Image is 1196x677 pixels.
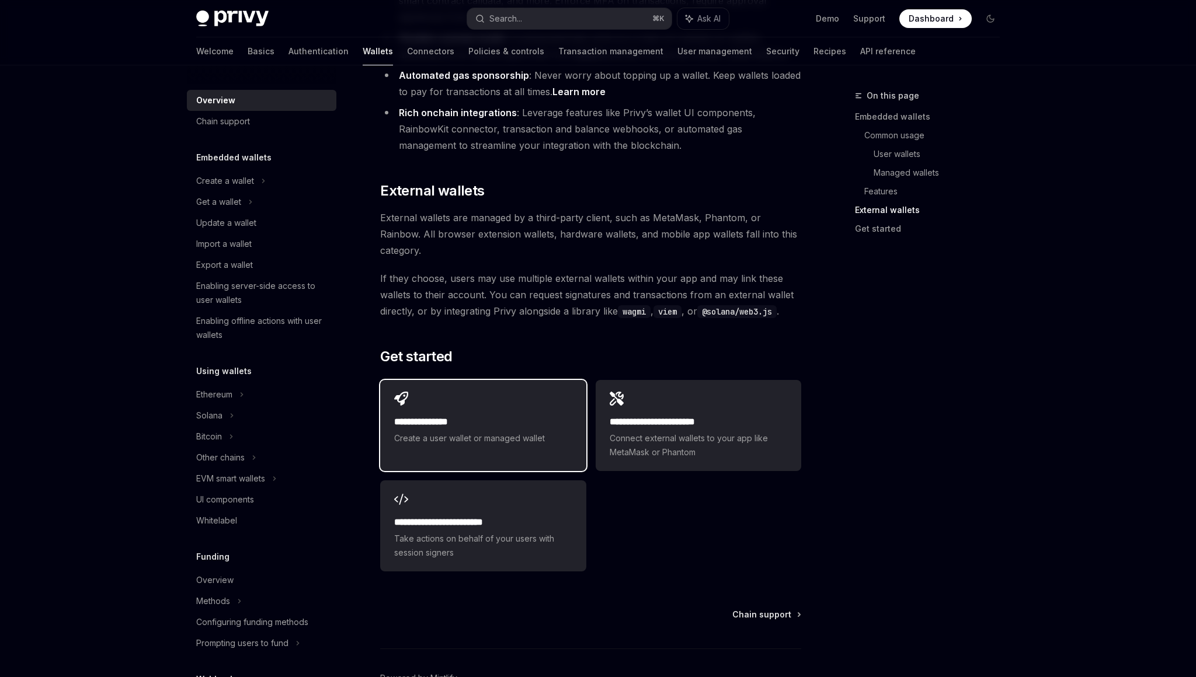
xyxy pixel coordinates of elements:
[652,14,665,23] span: ⌘ K
[196,114,250,128] div: Chain support
[380,67,801,100] li: : Never worry about topping up a wallet. Keep wallets loaded to pay for transactions at all times.
[196,493,254,507] div: UI components
[196,636,288,650] div: Prompting users to fund
[394,431,572,445] span: Create a user wallet or managed wallet
[853,13,885,25] a: Support
[196,151,272,165] h5: Embedded wallets
[468,37,544,65] a: Policies & controls
[489,12,522,26] div: Search...
[816,13,839,25] a: Demo
[864,126,1009,145] a: Common usage
[196,11,269,27] img: dark logo
[558,37,663,65] a: Transaction management
[187,90,336,111] a: Overview
[981,9,1000,28] button: Toggle dark mode
[187,275,336,310] a: Enabling server-side access to user wallets
[196,216,256,230] div: Update a wallet
[363,37,393,65] a: Wallets
[187,212,336,233] a: Update a wallet
[196,615,308,629] div: Configuring funding methods
[187,254,336,275] a: Export a wallet
[196,93,235,107] div: Overview
[618,305,651,318] code: wagmi
[855,201,1009,219] a: External wallets
[196,573,234,587] div: Overview
[196,237,252,251] div: Import a wallet
[380,182,484,200] span: External wallets
[394,532,572,560] span: Take actions on behalf of your users with session signers
[196,279,329,307] div: Enabling server-side access to user wallets
[196,514,237,528] div: Whitelabel
[867,89,919,103] span: On this page
[467,8,672,29] button: Search...⌘K
[653,305,682,318] code: viem
[196,430,222,444] div: Bitcoin
[196,258,253,272] div: Export a wallet
[288,37,349,65] a: Authentication
[380,210,801,259] span: External wallets are managed by a third-party client, such as MetaMask, Phantom, or Rainbow. All ...
[874,145,1009,163] a: User wallets
[899,9,972,28] a: Dashboard
[187,510,336,531] a: Whitelabel
[855,219,1009,238] a: Get started
[380,104,801,153] li: : Leverage features like Privy’s wallet UI components, RainbowKit connector, transaction and bala...
[874,163,1009,182] a: Managed wallets
[196,409,222,423] div: Solana
[196,388,232,402] div: Ethereum
[677,37,752,65] a: User management
[766,37,799,65] a: Security
[407,37,454,65] a: Connectors
[187,570,336,591] a: Overview
[196,594,230,608] div: Methods
[864,182,1009,201] a: Features
[187,111,336,132] a: Chain support
[196,37,234,65] a: Welcome
[196,195,241,209] div: Get a wallet
[196,314,329,342] div: Enabling offline actions with user wallets
[196,451,245,465] div: Other chains
[855,107,1009,126] a: Embedded wallets
[196,174,254,188] div: Create a wallet
[380,347,452,366] span: Get started
[399,69,529,81] strong: Automated gas sponsorship
[697,305,777,318] code: @solana/web3.js
[187,489,336,510] a: UI components
[196,364,252,378] h5: Using wallets
[813,37,846,65] a: Recipes
[732,609,800,620] a: Chain support
[909,13,954,25] span: Dashboard
[732,609,791,620] span: Chain support
[697,13,721,25] span: Ask AI
[187,233,336,254] a: Import a wallet
[860,37,916,65] a: API reference
[196,550,230,564] h5: Funding
[187,310,336,346] a: Enabling offline actions with user wallets
[552,86,606,98] a: Learn more
[610,431,787,459] span: Connect external wallets to your app like MetaMask or Phantom
[248,37,274,65] a: Basics
[399,107,517,118] strong: Rich onchain integrations
[677,8,729,29] button: Ask AI
[187,612,336,633] a: Configuring funding methods
[380,270,801,319] span: If they choose, users may use multiple external wallets within your app and may link these wallet...
[196,472,265,486] div: EVM smart wallets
